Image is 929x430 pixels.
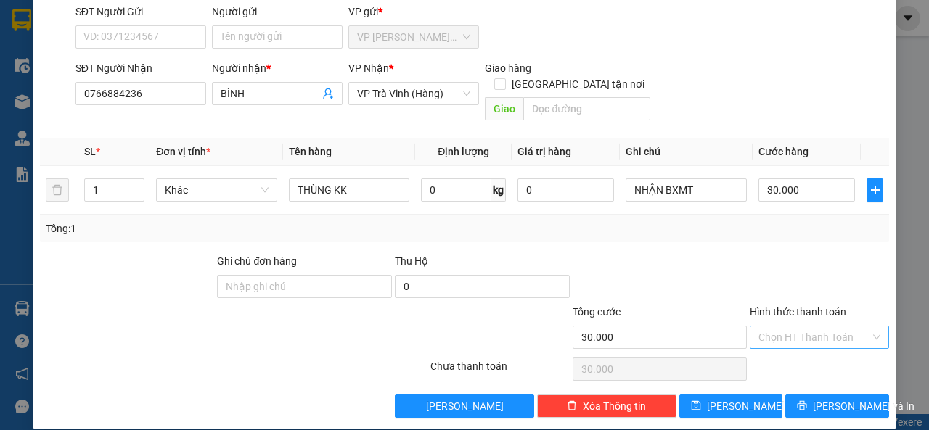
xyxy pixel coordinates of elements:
span: VP Trà Vinh (Hàng) [357,83,470,104]
div: Chưa thanh toán [429,358,571,384]
input: Ghi Chú [626,178,747,202]
button: [PERSON_NAME] [395,394,534,418]
span: VP Nhận [348,62,389,74]
button: printer[PERSON_NAME] và In [785,394,889,418]
span: [PERSON_NAME] và In [813,398,914,414]
span: VP Trần Phú (Hàng) [357,26,470,48]
span: printer [797,400,807,412]
span: SL [84,146,96,157]
span: [PERSON_NAME] [426,398,504,414]
button: delete [46,178,69,202]
button: deleteXóa Thông tin [537,394,676,418]
button: plus [867,178,883,202]
span: Tổng cước [573,306,621,318]
label: Ghi chú đơn hàng [217,255,297,267]
span: Xóa Thông tin [583,398,646,414]
span: Giao [485,97,523,120]
button: save[PERSON_NAME] [679,394,783,418]
span: Đơn vị tính [156,146,210,157]
label: Hình thức thanh toán [750,306,846,318]
span: [GEOGRAPHIC_DATA] tận nơi [506,76,650,92]
span: delete [567,400,577,412]
span: kg [491,178,506,202]
input: Dọc đường [523,97,650,120]
div: Tổng: 1 [46,220,360,236]
th: Ghi chú [620,138,753,166]
span: Thu Hộ [395,255,428,267]
div: VP gửi [348,4,479,20]
span: Giá trị hàng [517,146,571,157]
span: save [691,400,701,412]
input: Ghi chú đơn hàng [217,275,392,298]
span: user-add [322,88,334,99]
input: VD: Bàn, Ghế [289,178,410,202]
div: Người gửi [212,4,343,20]
input: 0 [517,178,614,202]
span: [PERSON_NAME] [707,398,785,414]
span: Giao hàng [485,62,531,74]
div: SĐT Người Gửi [75,4,206,20]
span: Khác [165,179,269,201]
span: Định lượng [438,146,489,157]
span: Tên hàng [289,146,332,157]
span: plus [867,184,883,196]
span: Cước hàng [758,146,809,157]
div: SĐT Người Nhận [75,60,206,76]
div: Người nhận [212,60,343,76]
